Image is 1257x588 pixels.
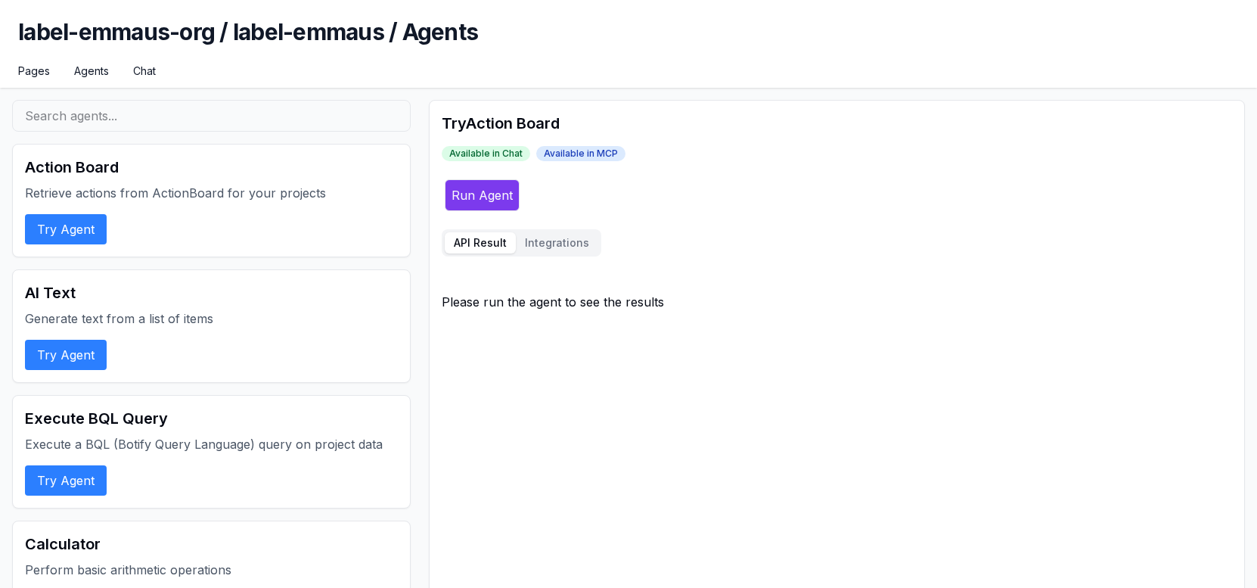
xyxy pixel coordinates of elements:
[25,157,398,178] h2: Action Board
[445,179,520,211] button: Run Agent
[442,146,530,161] span: Available in Chat
[536,146,625,161] span: Available in MCP
[25,214,107,244] button: Try Agent
[74,64,109,79] a: Agents
[25,282,398,303] h2: AI Text
[25,465,107,496] button: Try Agent
[25,534,398,555] h2: Calculator
[516,232,598,254] button: Integrations
[442,113,1232,134] h2: Try Action Board
[25,435,398,453] p: Execute a BQL (Botify Query Language) query on project data
[12,100,411,132] input: Search agents...
[18,18,1239,64] h1: label-emmaus-org / label-emmaus / Agents
[25,310,398,328] p: Generate text from a list of items
[25,408,398,429] h2: Execute BQL Query
[25,184,398,202] p: Retrieve actions from ActionBoard for your projects
[133,64,156,79] a: Chat
[25,340,107,370] button: Try Agent
[442,293,1232,311] div: Please run the agent to see the results
[18,64,50,79] a: Pages
[445,232,516,254] button: API Result
[25,561,398,579] p: Perform basic arithmetic operations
